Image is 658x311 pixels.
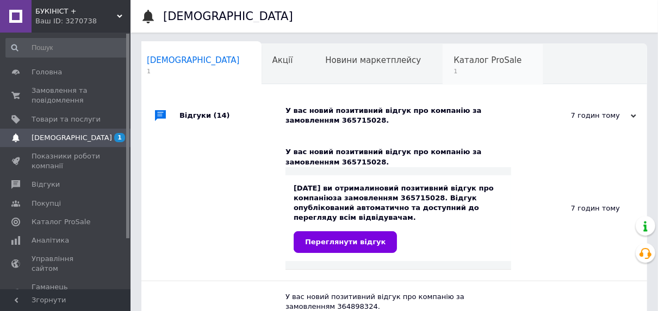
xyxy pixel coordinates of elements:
b: новий позитивний відгук про компанію [294,184,494,202]
span: (14) [214,111,230,119]
span: [DEMOGRAPHIC_DATA] [147,55,240,65]
span: Показники роботи компанії [32,151,101,171]
span: Переглянути відгук [305,238,386,246]
div: 7 годин тому [527,111,636,120]
div: Відгуки [179,95,285,136]
h1: [DEMOGRAPHIC_DATA] [163,10,293,23]
a: Переглянути відгук [294,231,397,253]
span: 1 [114,133,125,142]
span: 1 [147,67,240,75]
span: Замовлення та повідомлення [32,86,101,105]
span: [DEMOGRAPHIC_DATA] [32,133,112,143]
span: БУКІНІСТ + [35,7,117,16]
span: Головна [32,67,62,77]
span: Покупці [32,199,61,208]
div: [DATE] ви отримали за замовленням 365715028. Відгук опублікований автоматично та доступний до пер... [294,183,503,253]
span: Акції [272,55,293,65]
div: У вас новий позитивний відгук про компанію за замовленням 365715028. [285,147,511,167]
span: Гаманець компанії [32,282,101,302]
span: 1 [454,67,522,75]
span: Товари та послуги [32,115,101,124]
div: У вас новий позитивний відгук про компанію за замовленням 365715028. [285,106,527,125]
span: Каталог ProSale [454,55,522,65]
span: Аналітика [32,236,69,245]
input: Пошук [5,38,128,58]
span: Управління сайтом [32,254,101,274]
span: Каталог ProSale [32,217,90,227]
div: Ваш ID: 3270738 [35,16,131,26]
div: 7 годин тому [511,136,647,280]
span: Відгуки [32,180,60,189]
span: Новини маркетплейсу [325,55,421,65]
